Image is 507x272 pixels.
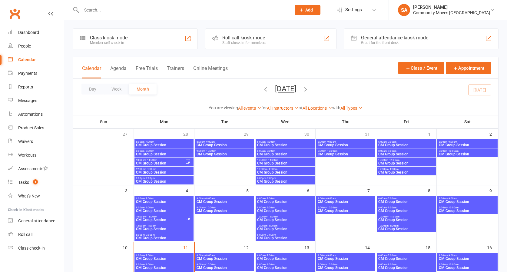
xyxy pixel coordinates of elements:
[378,218,435,222] span: CM Group Session
[134,115,194,128] th: Mon
[378,141,435,143] span: 6:00am
[145,234,155,236] span: - 7:00pm
[447,254,457,257] span: - 9:00am
[194,115,255,128] th: Tue
[439,200,496,204] span: CM Group Session
[376,115,437,128] th: Fri
[332,105,340,110] strong: with
[439,266,496,270] span: CM Group Session
[196,152,253,156] span: CM Group Session
[317,200,374,204] span: CM Group Session
[439,257,496,260] span: CM Group Session
[266,263,275,266] span: - 9:00am
[439,254,496,257] span: 8:00am
[266,141,275,143] span: - 7:00am
[299,105,303,110] strong: at
[136,234,192,236] span: 6:00pm
[317,152,374,156] span: CM Group Session
[257,236,313,240] span: CM Group Session
[136,177,192,180] span: 6:00pm
[205,141,215,143] span: - 9:00am
[257,234,313,236] span: 6:00pm
[317,206,374,209] span: 9:00am
[257,141,313,143] span: 6:00am
[365,129,376,139] div: 31
[136,150,192,152] span: 8:00am
[378,150,435,152] span: 8:00am
[326,150,337,152] span: - 10:00am
[378,227,435,231] span: CM Group Session
[257,206,313,209] span: 8:00am
[326,206,337,209] span: - 10:00am
[266,177,276,180] span: - 7:00pm
[317,257,374,260] span: CM Group Session
[446,62,491,74] button: Appointment
[8,26,64,39] a: Dashboard
[257,180,313,183] span: CM Group Session
[136,65,158,78] button: Free Trials
[267,215,278,218] span: - 11:00am
[196,209,253,213] span: CM Group Session
[413,5,490,10] div: [PERSON_NAME]
[73,115,134,128] th: Sun
[146,159,157,161] span: - 11:00am
[317,254,374,257] span: 8:00am
[317,150,374,152] span: 9:00am
[110,65,127,78] button: Agenda
[186,185,194,195] div: 4
[267,224,277,227] span: - 1:00pm
[378,266,435,270] span: CM Group Session
[257,200,313,204] span: CM Group Session
[361,35,428,41] div: General attendance kiosk mode
[378,168,435,171] span: 12:00pm
[489,129,498,139] div: 2
[361,41,428,45] div: Great for the front desk
[378,263,435,266] span: 8:00am
[145,177,155,180] span: - 7:00pm
[316,115,376,128] th: Thu
[398,62,444,74] button: Class / Event
[378,257,435,260] span: CM Group Session
[136,200,192,204] span: CM Group Session
[123,129,134,139] div: 27
[413,10,490,15] div: Community Moves [GEOGRAPHIC_DATA]
[378,200,435,204] span: CM Group Session
[196,266,253,270] span: CM Group Session
[8,39,64,53] a: People
[146,168,156,171] span: - 1:00pm
[136,227,192,231] span: CM Group Session
[326,141,336,143] span: - 9:00am
[266,254,275,257] span: - 7:00am
[257,150,313,152] span: 8:00am
[8,94,64,108] a: Messages
[8,241,64,255] a: Class kiosk mode
[304,129,315,139] div: 30
[389,224,399,227] span: - 1:00pm
[261,105,267,110] strong: for
[136,209,192,213] span: CM Group Session
[8,162,64,176] a: Assessments
[317,141,374,143] span: 8:00am
[303,106,332,111] a: All Locations
[378,152,435,156] span: CM Group Session
[439,152,496,156] span: CM Group Session
[244,129,255,139] div: 29
[18,112,43,117] div: Automations
[326,254,336,257] span: - 9:00am
[439,141,496,143] span: 8:00am
[378,215,435,218] span: 10:00am
[18,166,48,171] div: Assessments
[257,218,313,222] span: CM Group Session
[196,197,253,200] span: 8:00am
[387,263,396,266] span: - 9:00am
[317,143,374,147] span: CM Group Session
[80,6,287,14] input: Search...
[136,257,192,260] span: CM Group Session
[387,206,396,209] span: - 9:00am
[257,143,313,147] span: CM Group Session
[340,106,363,111] a: All Types
[447,150,459,152] span: - 10:00am
[257,152,313,156] span: CM Group Session
[136,197,192,200] span: 6:00am
[439,206,496,209] span: 9:00am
